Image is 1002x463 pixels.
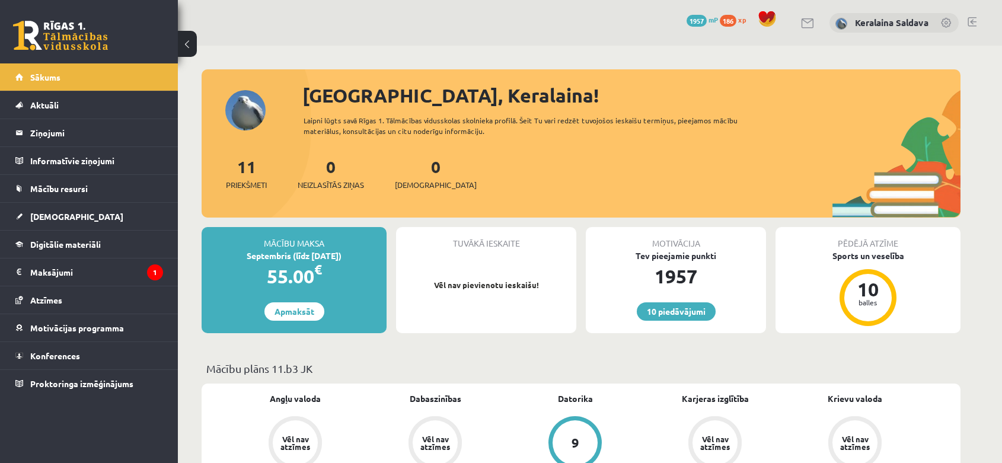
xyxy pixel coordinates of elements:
a: Aktuāli [15,91,163,119]
span: Motivācijas programma [30,322,124,333]
div: Tev pieejamie punkti [586,250,766,262]
span: [DEMOGRAPHIC_DATA] [395,179,477,191]
a: Atzīmes [15,286,163,314]
div: 9 [572,436,579,449]
a: Konferences [15,342,163,369]
div: Tuvākā ieskaite [396,227,576,250]
a: Krievu valoda [828,392,882,405]
span: xp [738,15,746,24]
a: Dabaszinības [410,392,461,405]
div: Sports un veselība [776,250,960,262]
span: [DEMOGRAPHIC_DATA] [30,211,123,222]
div: Laipni lūgts savā Rīgas 1. Tālmācības vidusskolas skolnieka profilā. Šeit Tu vari redzēt tuvojošo... [304,115,759,136]
a: Apmaksāt [264,302,324,321]
div: Septembris (līdz [DATE]) [202,250,387,262]
div: [GEOGRAPHIC_DATA], Keralaina! [302,81,960,110]
a: Sports un veselība 10 balles [776,250,960,328]
a: Motivācijas programma [15,314,163,341]
span: € [314,261,322,278]
legend: Informatīvie ziņojumi [30,147,163,174]
div: 10 [850,280,886,299]
a: Datorika [558,392,593,405]
legend: Maksājumi [30,258,163,286]
span: Proktoringa izmēģinājums [30,378,133,389]
a: Mācību resursi [15,175,163,202]
span: Atzīmes [30,295,62,305]
div: Motivācija [586,227,766,250]
div: balles [850,299,886,306]
a: Sākums [15,63,163,91]
span: mP [709,15,718,24]
div: 55.00 [202,262,387,290]
a: Proktoringa izmēģinājums [15,370,163,397]
span: Priekšmeti [226,179,267,191]
div: Vēl nav atzīmes [419,435,452,451]
span: Neizlasītās ziņas [298,179,364,191]
span: Aktuāli [30,100,59,110]
p: Mācību plāns 11.b3 JK [206,360,956,376]
a: Maksājumi1 [15,258,163,286]
img: Keralaina Saldava [835,18,847,30]
a: Keralaina Saldava [855,17,928,28]
a: Angļu valoda [270,392,321,405]
a: 11Priekšmeti [226,156,267,191]
a: 10 piedāvājumi [637,302,716,321]
div: Vēl nav atzīmes [838,435,872,451]
span: Mācību resursi [30,183,88,194]
a: [DEMOGRAPHIC_DATA] [15,203,163,230]
i: 1 [147,264,163,280]
a: Digitālie materiāli [15,231,163,258]
div: Vēl nav atzīmes [279,435,312,451]
div: 1957 [586,262,766,290]
a: Rīgas 1. Tālmācības vidusskola [13,21,108,50]
a: Karjeras izglītība [682,392,749,405]
a: 0[DEMOGRAPHIC_DATA] [395,156,477,191]
a: Ziņojumi [15,119,163,146]
div: Vēl nav atzīmes [698,435,732,451]
span: Konferences [30,350,80,361]
a: 1957 mP [687,15,718,24]
a: 186 xp [720,15,752,24]
span: Digitālie materiāli [30,239,101,250]
a: Informatīvie ziņojumi [15,147,163,174]
span: 186 [720,15,736,27]
legend: Ziņojumi [30,119,163,146]
span: Sākums [30,72,60,82]
span: 1957 [687,15,707,27]
a: 0Neizlasītās ziņas [298,156,364,191]
div: Mācību maksa [202,227,387,250]
div: Pēdējā atzīme [776,227,960,250]
p: Vēl nav pievienotu ieskaišu! [402,279,570,291]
